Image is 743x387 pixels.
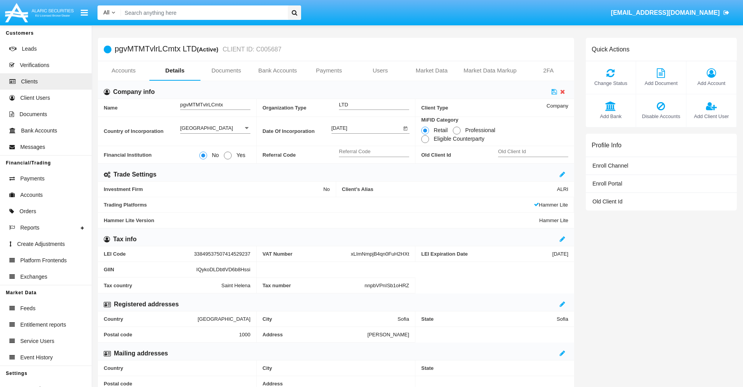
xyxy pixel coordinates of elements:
span: Saint Helena [222,282,250,288]
span: [GEOGRAPHIC_DATA] [198,316,250,322]
span: Name [104,105,180,111]
span: Hammer Lite [539,217,568,223]
span: No [207,152,221,158]
span: Service Users [20,337,54,345]
a: [EMAIL_ADDRESS][DOMAIN_NAME] [607,2,733,24]
span: Referral Code [262,152,339,158]
h5: pgvMTMTvlrLCmtx LTD [115,45,282,54]
span: Address [262,332,367,338]
a: Payments [303,61,355,80]
span: VAT Number [262,251,351,257]
span: Disable Accounts [640,113,682,120]
span: Professional [461,127,497,133]
a: Details [149,61,201,80]
span: [DATE] [552,251,568,257]
span: No [323,186,330,192]
span: [EMAIL_ADDRESS][DOMAIN_NAME] [611,9,720,16]
span: 1000 [239,332,250,338]
span: City [262,316,397,322]
span: Platform Frontends [20,256,67,265]
span: GIIN [104,267,196,272]
span: Documents [20,110,47,118]
span: Add Document [640,80,682,87]
span: Eligible Counterparty [429,136,486,142]
span: Clients [21,78,38,86]
span: LEI Expiration Date [421,251,552,257]
h6: Mailing addresses [114,349,168,358]
span: ALRI [557,186,568,192]
a: Documents [200,61,252,80]
a: Market Data [406,61,458,80]
span: Bank Accounts [21,127,57,135]
span: Orders [20,207,36,216]
span: State [421,365,568,371]
img: Logo image [4,1,75,24]
span: Yes [232,152,247,158]
span: Reports [20,224,39,232]
div: (Active) [197,45,221,54]
a: Accounts [98,61,149,80]
span: Investment Firm [104,186,323,192]
span: Hammer Lite [534,202,568,208]
span: Old Client Id [421,152,498,158]
span: Enroll Channel [592,163,628,169]
span: Company [546,103,568,109]
span: Client Users [20,94,50,102]
span: Sofia [557,316,568,322]
a: 2FA [523,61,574,80]
span: Exchanges [20,273,47,281]
span: Postal code [104,381,250,387]
span: Entitlement reports [20,321,66,329]
span: Postal code [104,332,239,338]
span: Organization Type [262,105,339,111]
span: xLImNmpjB4qn0FuH2HXt [351,251,409,257]
span: Leads [22,45,37,53]
span: Retail [429,127,450,133]
span: Enroll Portal [592,180,622,187]
span: Sofia [397,316,409,322]
span: Event History [20,353,53,362]
span: Messages [20,143,45,151]
h6: Company info [113,88,155,96]
a: Market Data Markup [457,61,523,80]
span: Client’s Alias [342,186,557,192]
span: Verifications [20,61,49,69]
a: Bank Accounts [252,61,303,80]
span: Address [262,381,409,387]
span: [PERSON_NAME] [367,332,409,338]
span: Create Adjustments [17,240,65,248]
span: 33849537507414529237 [194,251,250,257]
span: Country of Incorporation [104,128,180,134]
span: Hammer Lite Version [104,217,539,223]
h6: Registered addresses [114,300,179,309]
span: City [262,365,409,371]
h6: Tax info [113,235,137,244]
h6: Profile Info [592,141,621,149]
span: Accounts [20,191,43,199]
h6: Trade Settings [113,170,156,179]
span: Old Client Id [592,198,622,205]
span: Tax number [262,283,365,288]
span: LEI Code [104,251,194,257]
span: MiFID Category [421,117,568,123]
a: All [98,9,121,17]
span: Country [104,316,198,322]
span: Tax country [104,282,222,288]
span: Add Account [690,80,732,87]
span: IQykoDLDbtlVD6b8Hssi [196,267,250,272]
span: All [103,9,110,16]
span: Change Status [590,80,632,87]
span: State [421,316,557,322]
h6: Quick Actions [592,46,630,53]
a: Users [355,61,406,80]
span: Add Bank [590,113,632,120]
span: Date Of Incorporation [262,128,332,134]
span: Financial Institution [104,152,199,158]
span: Payments [20,175,44,183]
button: Open calendar [402,124,410,132]
small: CLIENT ID: C005687 [221,46,282,53]
span: Add Client User [690,113,732,120]
input: Search [121,5,285,20]
span: Country [104,365,250,371]
span: Feeds [20,304,35,313]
